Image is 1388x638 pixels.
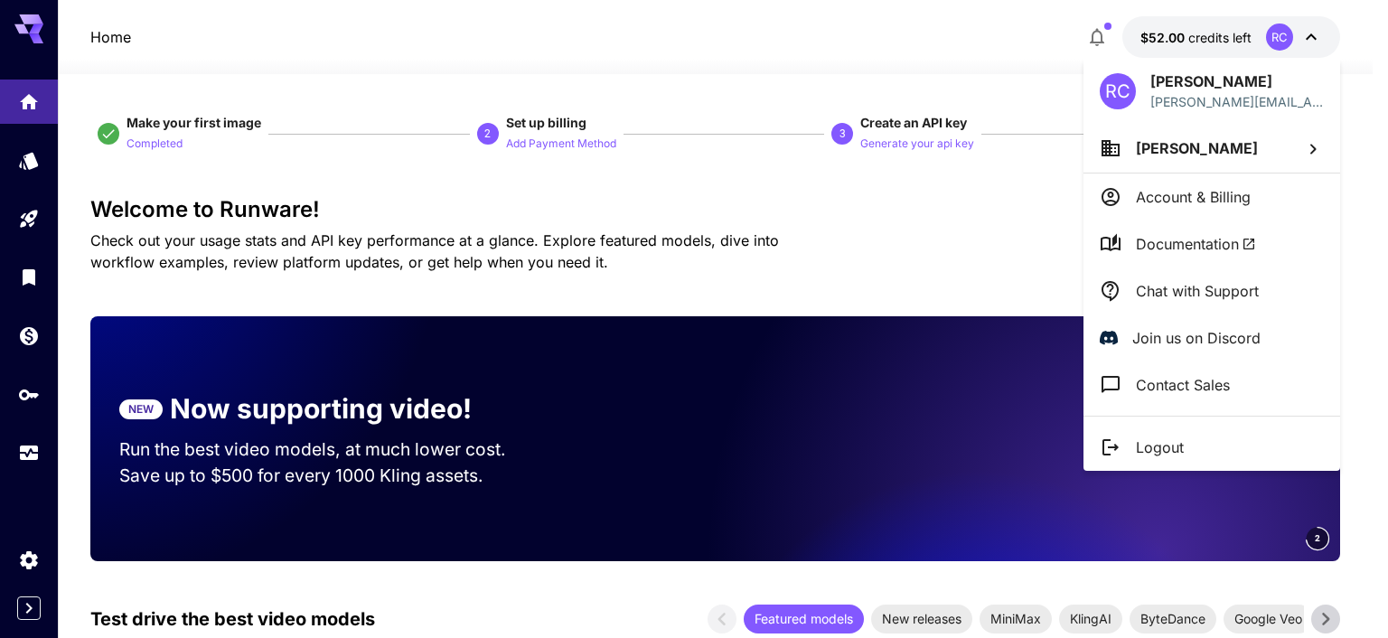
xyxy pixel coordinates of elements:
[1136,436,1184,458] p: Logout
[1136,374,1230,396] p: Contact Sales
[1150,70,1324,92] p: [PERSON_NAME]
[1136,186,1251,208] p: Account & Billing
[1132,327,1261,349] p: Join us on Discord
[1150,92,1324,111] div: robert@actualni.com
[1100,73,1136,109] div: RC
[1136,233,1256,255] span: Documentation
[1136,280,1259,302] p: Chat with Support
[1136,139,1258,157] span: [PERSON_NAME]
[1083,124,1340,173] button: [PERSON_NAME]
[1150,92,1324,111] p: [PERSON_NAME][EMAIL_ADDRESS][DOMAIN_NAME]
